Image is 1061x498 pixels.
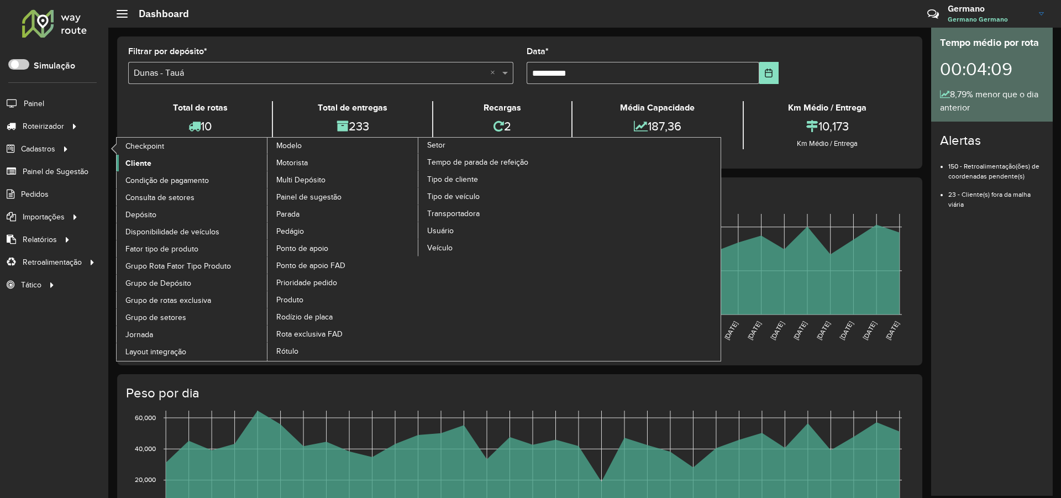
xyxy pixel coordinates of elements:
div: 8,79% menor que o dia anterior [940,88,1044,114]
span: Ponto de apoio [276,243,328,254]
text: [DATE] [769,320,785,341]
div: 10,173 [747,114,908,138]
span: Ponto de apoio FAD [276,260,345,271]
h4: Alertas [940,133,1044,149]
span: Grupo de Depósito [125,277,191,289]
span: Motorista [276,157,308,169]
text: [DATE] [884,320,900,341]
div: Tempo médio por rota [940,35,1044,50]
span: Grupo de setores [125,312,186,323]
li: 150 - Retroalimentação(ões) de coordenadas pendente(s) [948,153,1044,181]
span: Checkpoint [125,140,164,152]
a: Grupo de rotas exclusiva [117,292,268,308]
a: Fator tipo de produto [117,240,268,257]
a: Contato Rápido [921,2,945,26]
a: Prioridade pedido [267,274,419,291]
div: Total de entregas [276,101,429,114]
span: Rota exclusiva FAD [276,328,343,340]
a: Modelo [117,138,419,361]
span: Clear all [490,66,500,80]
label: Filtrar por depósito [128,45,207,58]
a: Rota exclusiva FAD [267,326,419,342]
span: Fator tipo de produto [125,243,198,255]
li: 23 - Cliente(s) fora da malha viária [948,181,1044,209]
a: Layout integração [117,343,268,360]
text: [DATE] [862,320,878,341]
span: Tipo de veículo [427,191,480,202]
a: Ponto de apoio FAD [267,257,419,274]
span: Produto [276,294,303,306]
span: Prioridade pedido [276,277,337,289]
span: Relatórios [23,234,57,245]
span: Condição de pagamento [125,175,209,186]
div: Total de rotas [131,101,269,114]
text: [DATE] [746,320,762,341]
span: Tempo de parada de refeição [427,156,528,168]
a: Transportadora [418,205,570,222]
span: Transportadora [427,208,480,219]
a: Ponto de apoio [267,240,419,256]
label: Simulação [34,59,75,72]
text: [DATE] [838,320,854,341]
div: Km Médio / Entrega [747,101,908,114]
div: Km Médio / Entrega [747,138,908,149]
span: Veículo [427,242,453,254]
a: Usuário [418,222,570,239]
span: Tipo de cliente [427,174,478,185]
a: Checkpoint [117,138,268,154]
a: Setor [267,138,570,361]
a: Cliente [117,155,268,171]
a: Veículo [418,239,570,256]
span: Tático [21,279,41,291]
a: Grupo Rota Fator Tipo Produto [117,258,268,274]
span: Grupo de rotas exclusiva [125,295,211,306]
a: Grupo de setores [117,309,268,326]
div: 187,36 [575,114,739,138]
span: Setor [427,139,445,151]
span: Grupo Rota Fator Tipo Produto [125,260,231,272]
a: Parada [267,206,419,222]
span: Cliente [125,158,151,169]
div: Recargas [436,101,569,114]
h3: Germano [948,3,1031,14]
text: [DATE] [723,320,739,341]
span: Importações [23,211,65,223]
span: Rótulo [276,345,298,357]
span: Painel de sugestão [276,191,342,203]
a: Rótulo [267,343,419,359]
span: Painel de Sugestão [23,166,88,177]
a: Produto [267,291,419,308]
div: 2 [436,114,569,138]
a: Depósito [117,206,268,223]
label: Data [527,45,549,58]
span: Modelo [276,140,302,151]
div: 00:04:09 [940,50,1044,88]
span: Rodízio de placa [276,311,333,323]
span: Disponibilidade de veículos [125,226,219,238]
h4: Peso por dia [126,385,911,401]
a: Tipo de veículo [418,188,570,205]
text: 40,000 [135,445,156,452]
button: Choose Date [759,62,779,84]
text: 60,000 [135,414,156,421]
a: Jornada [117,326,268,343]
span: Retroalimentação [23,256,82,268]
a: Disponibilidade de veículos [117,223,268,240]
a: Multi Depósito [267,171,419,188]
span: Pedágio [276,226,304,237]
a: Condição de pagamento [117,172,268,188]
span: Depósito [125,209,156,221]
span: Layout integração [125,346,186,358]
a: Pedágio [267,223,419,239]
span: Pedidos [21,188,49,200]
a: Motorista [267,154,419,171]
span: Germano Germano [948,14,1031,24]
span: Usuário [427,225,454,237]
a: Tipo de cliente [418,171,570,187]
span: Painel [24,98,44,109]
span: Cadastros [21,143,55,155]
a: Rodízio de placa [267,308,419,325]
span: Parada [276,208,300,220]
a: Consulta de setores [117,189,268,206]
div: 233 [276,114,429,138]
